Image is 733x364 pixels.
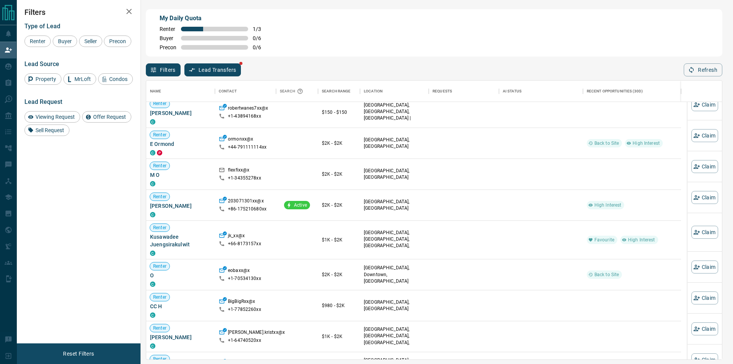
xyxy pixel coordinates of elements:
[24,73,61,85] div: Property
[33,114,77,120] span: Viewing Request
[33,76,59,82] span: Property
[228,275,261,282] p: +1- 70534130xx
[228,233,245,241] p: jk_xx@x
[691,191,718,204] button: Claim
[228,105,268,113] p: robertwanes7xx@x
[322,140,356,147] p: $2K - $2K
[691,226,718,239] button: Claim
[24,111,80,123] div: Viewing Request
[322,302,356,309] p: $980 - $2K
[98,73,133,85] div: Condos
[72,76,94,82] span: MrLoft
[591,202,625,209] span: High Interest
[150,233,211,248] span: Kusawadee Juengsirakulwit
[184,63,241,76] button: Lead Transfers
[24,60,59,68] span: Lead Source
[322,171,356,178] p: $2K - $2K
[228,267,250,275] p: eobaxx@x
[150,303,211,310] span: CC H
[150,140,211,148] span: E Ormond
[253,35,270,41] span: 0 / 6
[364,168,425,181] p: [GEOGRAPHIC_DATA], [GEOGRAPHIC_DATA]
[150,101,170,107] span: Renter
[150,171,211,179] span: M O
[364,299,425,312] p: [GEOGRAPHIC_DATA], [GEOGRAPHIC_DATA]
[146,81,215,102] div: Name
[58,347,99,360] button: Reset Filters
[228,329,285,337] p: [PERSON_NAME].kristxx@x
[228,136,253,144] p: ormonxx@x
[150,251,155,256] div: condos.ca
[364,326,425,353] p: East York
[691,260,718,273] button: Claim
[150,263,170,270] span: Renter
[691,160,718,173] button: Claim
[228,167,249,175] p: flexfixx@x
[228,298,255,306] p: BigBigRxx@x
[146,63,181,76] button: Filters
[150,325,170,332] span: Renter
[364,81,383,102] div: Location
[82,38,100,44] span: Seller
[322,109,356,116] p: $150 - $150
[322,271,356,278] p: $2K - $2K
[291,202,310,209] span: Active
[150,194,170,200] span: Renter
[24,8,133,17] h2: Filters
[591,140,622,147] span: Back to Site
[591,237,617,243] span: Favourite
[160,35,176,41] span: Buyer
[24,125,69,136] div: Sell Request
[364,102,425,128] p: [GEOGRAPHIC_DATA], [GEOGRAPHIC_DATA], [GEOGRAPHIC_DATA] | [GEOGRAPHIC_DATA]
[150,356,170,362] span: Renter
[150,343,155,349] div: condos.ca
[360,81,429,102] div: Location
[364,230,425,256] p: Midtown | Central
[24,98,62,105] span: Lead Request
[157,150,162,155] div: property.ca
[150,294,170,301] span: Renter
[150,212,155,217] div: condos.ca
[253,26,270,32] span: 1 / 3
[150,150,155,155] div: condos.ca
[322,202,356,209] p: $2K - $2K
[280,81,305,102] div: Search
[150,225,170,231] span: Renter
[107,76,130,82] span: Condos
[228,306,261,313] p: +1- 77852260xx
[364,265,425,284] p: [GEOGRAPHIC_DATA], Downtown, [GEOGRAPHIC_DATA]
[160,14,270,23] p: My Daily Quota
[228,113,261,120] p: +1- 43894168xx
[27,38,48,44] span: Renter
[219,81,237,102] div: Contact
[318,81,360,102] div: Search Range
[24,23,60,30] span: Type of Lead
[228,175,261,181] p: +1- 34355278xx
[587,81,643,102] div: Recent Opportunities (30d)
[433,81,452,102] div: Requests
[150,333,211,341] span: [PERSON_NAME]
[429,81,499,102] div: Requests
[24,36,51,47] div: Renter
[228,198,264,206] p: 203071301xx@x
[228,241,261,247] p: +66- 8173157xx
[503,81,521,102] div: AI Status
[55,38,74,44] span: Buyer
[253,44,270,50] span: 0 / 6
[228,206,266,212] p: +86- 175210680xx
[499,81,583,102] div: AI Status
[150,109,211,117] span: [PERSON_NAME]
[90,114,129,120] span: Offer Request
[322,81,351,102] div: Search Range
[322,236,356,243] p: $1K - $2K
[150,132,170,138] span: Renter
[691,129,718,142] button: Claim
[150,272,211,279] span: O
[107,38,129,44] span: Precon
[228,337,261,344] p: +1- 64740520xx
[150,181,155,186] div: condos.ca
[104,36,131,47] div: Precon
[160,26,176,32] span: Renter
[150,312,155,318] div: condos.ca
[691,291,718,304] button: Claim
